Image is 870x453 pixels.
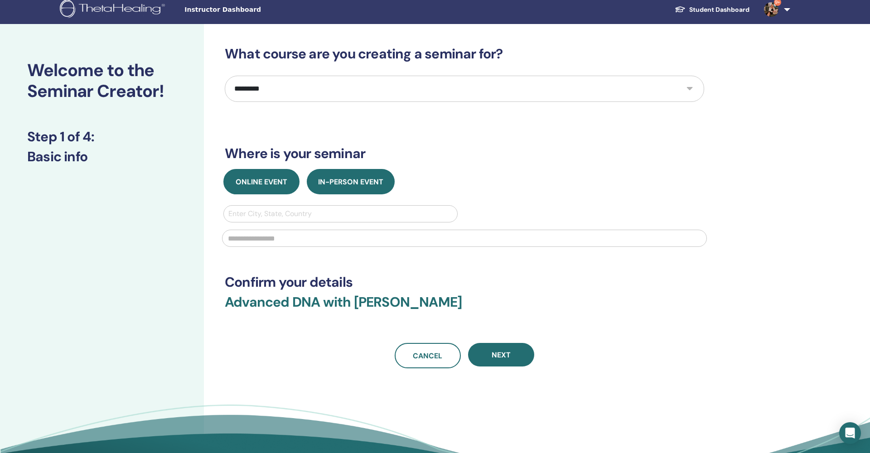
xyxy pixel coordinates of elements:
h3: What course are you creating a seminar for? [225,46,704,62]
button: In-Person Event [307,169,395,194]
span: Online Event [236,177,287,187]
h3: Confirm your details [225,274,704,290]
button: Online Event [223,169,300,194]
span: In-Person Event [318,177,383,187]
span: Instructor Dashboard [184,5,320,14]
a: Cancel [395,343,461,368]
h2: Welcome to the Seminar Creator! [27,60,177,101]
div: Open Intercom Messenger [839,422,861,444]
h3: Step 1 of 4 : [27,129,177,145]
h3: Advanced DNA with [PERSON_NAME] [225,294,704,321]
span: Cancel [413,351,442,361]
h3: Where is your seminar [225,145,704,162]
h3: Basic info [27,149,177,165]
a: Student Dashboard [667,1,757,18]
img: graduation-cap-white.svg [675,5,686,13]
button: Next [468,343,534,366]
img: default.jpg [764,2,778,17]
span: Next [492,350,511,360]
